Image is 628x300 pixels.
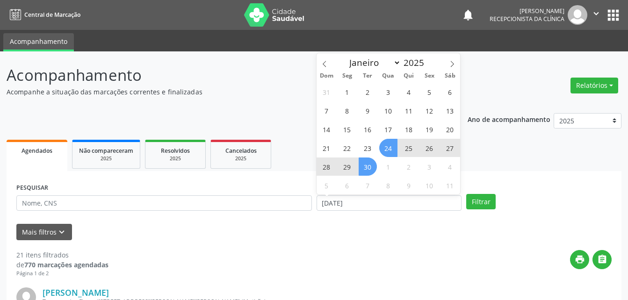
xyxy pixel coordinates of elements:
span: Outubro 3, 2025 [420,157,439,176]
button: Relatórios [570,78,618,93]
span: Setembro 27, 2025 [441,139,459,157]
span: Outubro 11, 2025 [441,176,459,194]
span: Sex [419,73,440,79]
span: Setembro 18, 2025 [400,120,418,138]
span: Setembro 6, 2025 [441,83,459,101]
span: Outubro 4, 2025 [441,157,459,176]
p: Acompanhe a situação das marcações correntes e finalizadas [7,87,437,97]
i:  [597,254,607,264]
span: Outubro 8, 2025 [379,176,397,194]
span: Outubro 6, 2025 [338,176,356,194]
span: Setembro 13, 2025 [441,101,459,120]
span: Central de Marcação [24,11,80,19]
p: Ano de acompanhamento [468,113,550,125]
div: de [16,260,108,270]
button:  [587,5,605,25]
span: Outubro 9, 2025 [400,176,418,194]
span: Outubro 2, 2025 [400,157,418,176]
span: Setembro 23, 2025 [359,139,377,157]
span: Setembro 3, 2025 [379,83,397,101]
span: Setembro 19, 2025 [420,120,439,138]
div: 2025 [217,155,264,162]
span: Outubro 5, 2025 [318,176,336,194]
span: Outubro 7, 2025 [359,176,377,194]
div: Página 1 de 2 [16,270,108,278]
div: 2025 [79,155,133,162]
input: Nome, CNS [16,195,312,211]
span: Setembro 20, 2025 [441,120,459,138]
a: Central de Marcação [7,7,80,22]
button: Filtrar [466,194,496,210]
span: Setembro 28, 2025 [318,157,336,176]
i: print [575,254,585,264]
button: print [570,250,589,269]
strong: 770 marcações agendadas [24,260,108,269]
span: Setembro 15, 2025 [338,120,356,138]
span: Resolvidos [161,147,190,155]
span: Setembro 8, 2025 [338,101,356,120]
i: keyboard_arrow_down [57,227,67,237]
span: Setembro 24, 2025 [379,139,397,157]
span: Setembro 29, 2025 [338,157,356,176]
span: Ter [357,73,378,79]
span: Seg [337,73,357,79]
button: notifications [462,8,475,21]
span: Setembro 7, 2025 [318,101,336,120]
span: Cancelados [225,147,257,155]
select: Month [345,56,401,69]
input: Year [401,57,432,69]
span: Setembro 2, 2025 [359,83,377,101]
span: Setembro 22, 2025 [338,139,356,157]
span: Qui [398,73,419,79]
span: Setembro 21, 2025 [318,139,336,157]
span: Setembro 30, 2025 [359,157,377,176]
span: Setembro 14, 2025 [318,120,336,138]
span: Setembro 26, 2025 [420,139,439,157]
img: img [568,5,587,25]
span: Agosto 31, 2025 [318,83,336,101]
span: Setembro 5, 2025 [420,83,439,101]
span: Sáb [440,73,460,79]
span: Dom [317,73,337,79]
span: Setembro 16, 2025 [359,120,377,138]
div: 21 itens filtrados [16,250,108,260]
a: [PERSON_NAME] [43,287,109,298]
div: [PERSON_NAME] [490,7,564,15]
button: apps [605,7,621,23]
button: Mais filtroskeyboard_arrow_down [16,224,72,240]
span: Outubro 10, 2025 [420,176,439,194]
span: Setembro 10, 2025 [379,101,397,120]
span: Setembro 9, 2025 [359,101,377,120]
span: Agendados [22,147,52,155]
span: Outubro 1, 2025 [379,157,397,176]
span: Não compareceram [79,147,133,155]
span: Setembro 17, 2025 [379,120,397,138]
span: Recepcionista da clínica [490,15,564,23]
input: Selecione um intervalo [317,195,462,211]
label: PESQUISAR [16,181,48,195]
span: Setembro 11, 2025 [400,101,418,120]
p: Acompanhamento [7,64,437,87]
span: Qua [378,73,398,79]
span: Setembro 25, 2025 [400,139,418,157]
i:  [591,8,601,19]
div: 2025 [152,155,199,162]
a: Acompanhamento [3,33,74,51]
span: Setembro 4, 2025 [400,83,418,101]
span: Setembro 12, 2025 [420,101,439,120]
span: Setembro 1, 2025 [338,83,356,101]
button:  [592,250,612,269]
